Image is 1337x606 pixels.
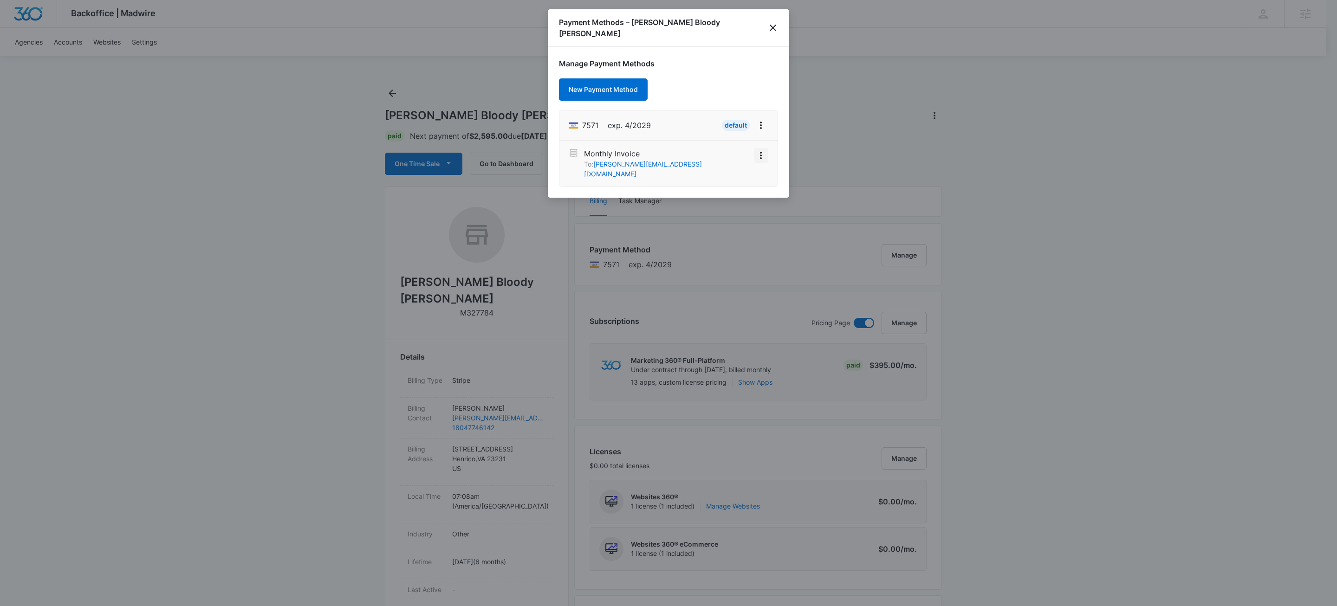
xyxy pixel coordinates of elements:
[584,159,750,179] p: To:
[584,160,702,178] a: [PERSON_NAME][EMAIL_ADDRESS][DOMAIN_NAME]
[582,120,598,131] span: Visa ending with
[767,22,778,33] button: close
[753,118,768,133] button: View More
[559,58,778,69] h1: Manage Payment Methods
[559,78,648,101] button: New Payment Method
[722,120,750,131] div: Default
[754,148,768,163] button: View More
[608,120,651,131] span: exp. 4/2029
[584,148,750,159] p: Monthly Invoice
[559,17,767,39] h1: Payment Methods – [PERSON_NAME] Bloody [PERSON_NAME]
